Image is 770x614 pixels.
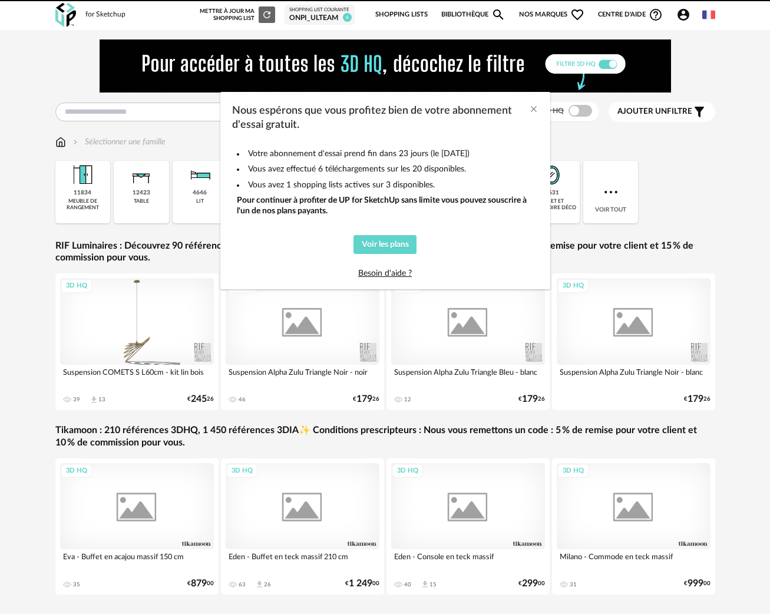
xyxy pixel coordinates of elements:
li: Votre abonnement d'essai prend fin dans 23 jours (le [DATE]) [237,148,534,159]
span: Nous espérons que vous profitez bien de votre abonnement d'essai gratuit. [232,105,512,130]
button: Close [529,104,538,116]
button: Voir les plans [353,235,417,254]
div: dialog [220,92,550,289]
li: Vous avez 1 shopping lists actives sur 3 disponibles. [237,180,534,190]
a: Besoin d'aide ? [358,269,412,278]
li: Vous avez effectué 6 téléchargements sur les 20 disponibles. [237,164,534,174]
div: Pour continuer à profiter de UP for SketchUp sans limite vous pouvez souscrire à l'un de nos plan... [237,195,534,216]
span: Voir les plans [362,240,409,249]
